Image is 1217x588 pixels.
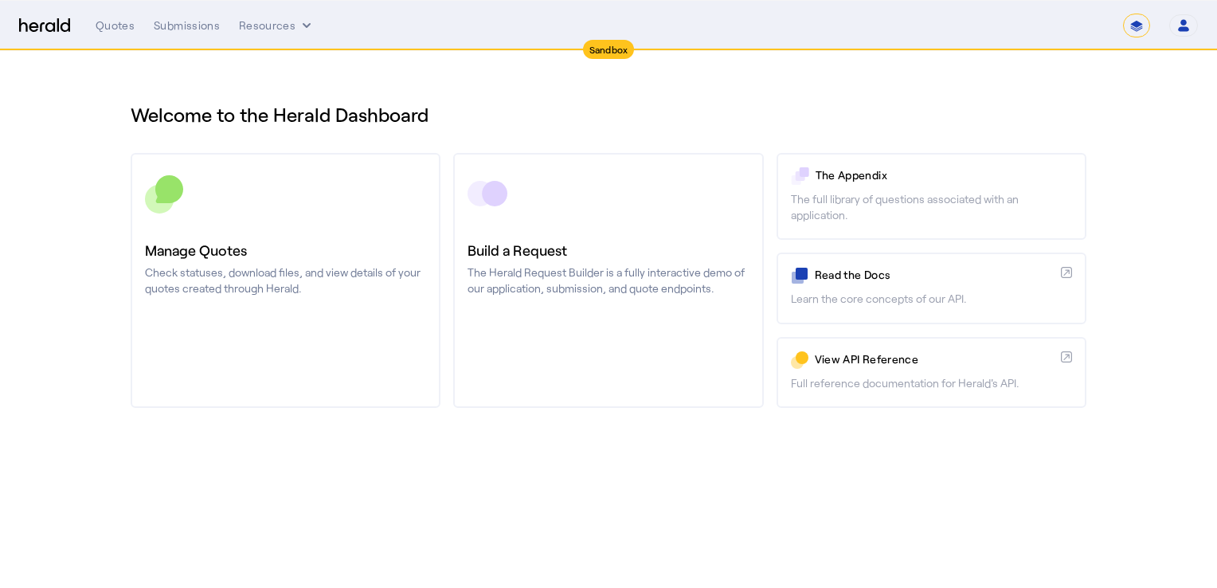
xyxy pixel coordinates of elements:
[19,18,70,33] img: Herald Logo
[145,265,426,296] p: Check statuses, download files, and view details of your quotes created through Herald.
[131,153,440,408] a: Manage QuotesCheck statuses, download files, and view details of your quotes created through Herald.
[815,267,1055,283] p: Read the Docs
[791,375,1072,391] p: Full reference documentation for Herald's API.
[777,337,1086,408] a: View API ReferenceFull reference documentation for Herald's API.
[816,167,1072,183] p: The Appendix
[777,153,1086,240] a: The AppendixThe full library of questions associated with an application.
[815,351,1055,367] p: View API Reference
[96,18,135,33] div: Quotes
[145,239,426,261] h3: Manage Quotes
[239,18,315,33] button: Resources dropdown menu
[583,40,635,59] div: Sandbox
[777,253,1086,323] a: Read the DocsLearn the core concepts of our API.
[791,291,1072,307] p: Learn the core concepts of our API.
[154,18,220,33] div: Submissions
[791,191,1072,223] p: The full library of questions associated with an application.
[453,153,763,408] a: Build a RequestThe Herald Request Builder is a fully interactive demo of our application, submiss...
[468,239,749,261] h3: Build a Request
[468,265,749,296] p: The Herald Request Builder is a fully interactive demo of our application, submission, and quote ...
[131,102,1086,127] h1: Welcome to the Herald Dashboard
